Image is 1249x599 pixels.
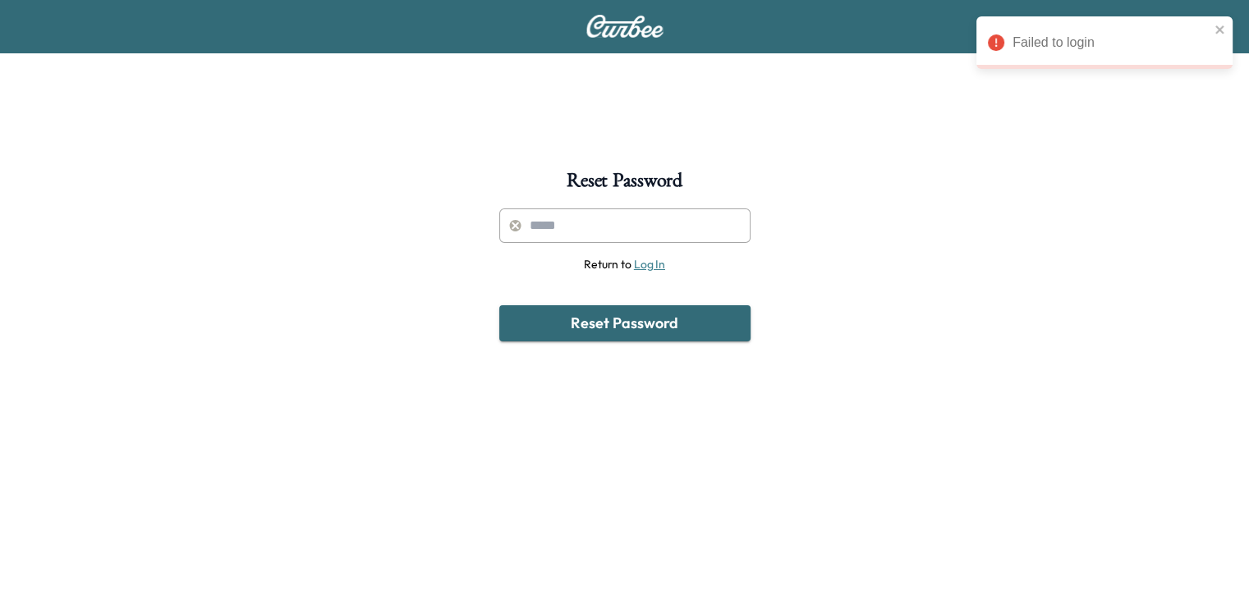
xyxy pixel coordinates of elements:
[1215,23,1226,36] button: close
[634,257,665,272] a: Log In
[585,15,664,38] img: Curbee Logo
[584,257,665,272] span: Return to
[499,305,751,341] button: Reset Password
[567,171,682,199] h1: Reset Password
[1013,33,1210,53] div: Failed to login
